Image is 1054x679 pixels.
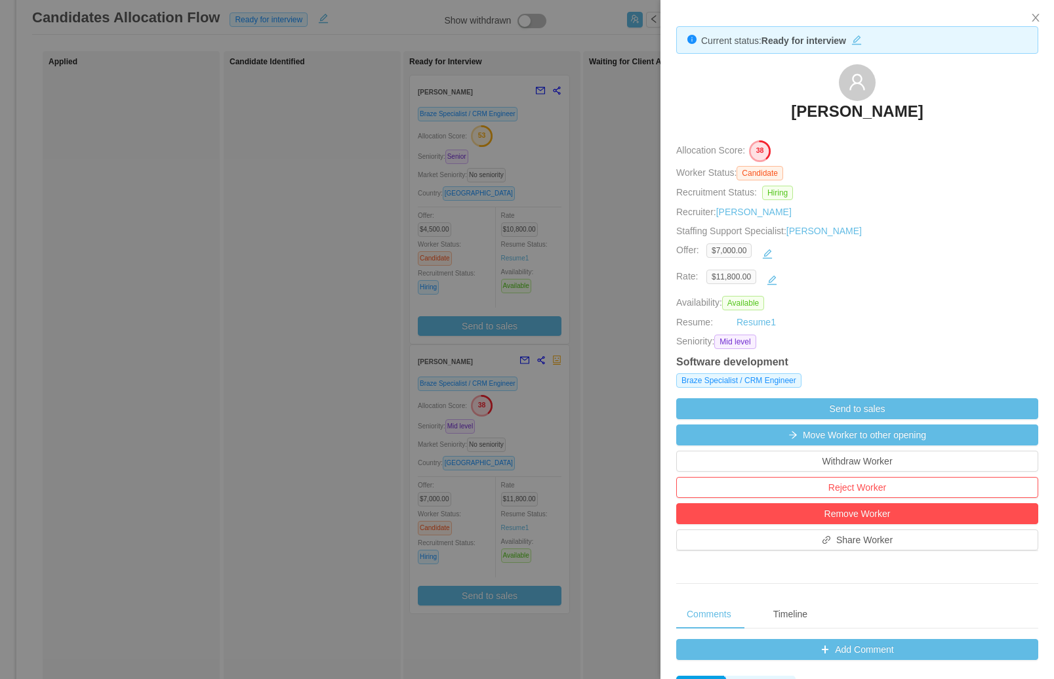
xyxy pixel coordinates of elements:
[701,35,761,46] span: Current status:
[791,101,923,122] h3: [PERSON_NAME]
[676,167,737,178] span: Worker Status:
[676,373,801,388] span: Braze Specialist / CRM Engineer
[757,243,778,264] button: icon: edit
[761,35,846,46] strong: Ready for interview
[676,356,788,367] strong: Software development
[676,529,1038,550] button: icon: linkShare Worker
[737,316,776,329] a: Resume1
[676,335,714,349] span: Seniority:
[1030,12,1041,23] i: icon: close
[846,32,867,45] button: icon: edit
[714,335,756,349] span: Mid level
[848,73,866,91] i: icon: user
[716,207,792,217] a: [PERSON_NAME]
[676,207,792,217] span: Recruiter:
[763,600,818,629] div: Timeline
[761,270,782,291] button: icon: edit
[762,186,793,200] span: Hiring
[676,477,1038,498] button: Reject Worker
[687,35,697,44] i: icon: info-circle
[745,140,771,161] button: 38
[676,146,745,156] span: Allocation Score:
[676,600,742,629] div: Comments
[676,297,769,308] span: Availability:
[676,639,1038,660] button: icon: plusAdd Comment
[737,166,783,180] span: Candidate
[706,243,752,258] span: $7,000.00
[676,424,1038,445] button: icon: arrow-rightMove Worker to other opening
[722,296,764,310] span: Available
[676,398,1038,419] button: Send to sales
[676,503,1038,524] button: Remove Worker
[756,147,764,155] text: 38
[676,226,862,236] span: Staffing Support Specialist:
[706,270,756,284] span: $11,800.00
[676,451,1038,472] button: Withdraw Worker
[676,187,757,197] span: Recruitment Status:
[791,101,923,130] a: [PERSON_NAME]
[786,226,862,236] a: [PERSON_NAME]
[676,317,713,327] span: Resume:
